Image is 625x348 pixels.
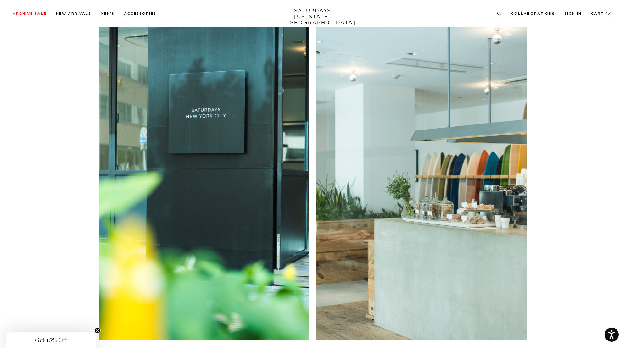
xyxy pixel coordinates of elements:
a: New Arrivals [56,12,91,15]
a: Cart (0) [591,12,612,15]
small: 0 [608,13,610,15]
a: Men's [101,12,114,15]
a: Sign In [564,12,582,15]
a: Collaborations [511,12,555,15]
a: Accessories [124,12,156,15]
button: Close teaser [94,327,101,334]
a: SATURDAYS[US_STATE][GEOGRAPHIC_DATA] [287,8,338,25]
a: Archive Sale [13,12,47,15]
span: Get 15% Off [35,336,67,344]
div: Get 15% OffClose teaser [6,332,96,348]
